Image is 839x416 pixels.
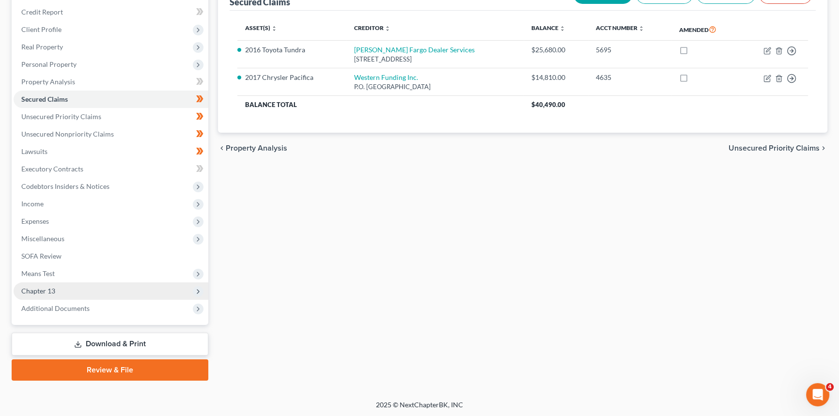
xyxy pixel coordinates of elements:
[245,73,339,82] li: 2017 Chrysler Pacifica
[218,144,226,152] i: chevron_left
[729,144,820,152] span: Unsecured Priority Claims
[14,247,208,265] a: SOFA Review
[21,217,49,225] span: Expenses
[354,73,418,81] a: Western Funding Inc.
[21,95,68,103] span: Secured Claims
[271,26,277,31] i: unfold_more
[21,165,83,173] span: Executory Contracts
[14,143,208,160] a: Lawsuits
[21,147,47,155] span: Lawsuits
[21,200,44,208] span: Income
[354,24,390,31] a: Creditor unfold_more
[237,96,524,113] th: Balance Total
[596,45,664,55] div: 5695
[21,77,75,86] span: Property Analysis
[226,144,287,152] span: Property Analysis
[638,26,644,31] i: unfold_more
[245,45,339,55] li: 2016 Toyota Tundra
[596,24,644,31] a: Acct Number unfold_more
[671,18,740,41] th: Amended
[385,26,390,31] i: unfold_more
[12,333,208,355] a: Download & Print
[245,24,277,31] a: Asset(s) unfold_more
[21,25,62,33] span: Client Profile
[354,82,516,92] div: P.O. [GEOGRAPHIC_DATA]
[21,60,77,68] span: Personal Property
[21,43,63,51] span: Real Property
[729,144,827,152] button: Unsecured Priority Claims chevron_right
[596,73,664,82] div: 4635
[21,304,90,312] span: Additional Documents
[14,125,208,143] a: Unsecured Nonpriority Claims
[218,144,287,152] button: chevron_left Property Analysis
[531,24,565,31] a: Balance unfold_more
[21,252,62,260] span: SOFA Review
[14,3,208,21] a: Credit Report
[21,112,101,121] span: Unsecured Priority Claims
[21,130,114,138] span: Unsecured Nonpriority Claims
[826,383,834,391] span: 4
[21,269,55,277] span: Means Test
[14,160,208,178] a: Executory Contracts
[531,45,580,55] div: $25,680.00
[14,73,208,91] a: Property Analysis
[21,8,63,16] span: Credit Report
[14,108,208,125] a: Unsecured Priority Claims
[21,234,64,243] span: Miscellaneous
[806,383,829,406] iframe: Intercom live chat
[21,182,109,190] span: Codebtors Insiders & Notices
[531,73,580,82] div: $14,810.00
[820,144,827,152] i: chevron_right
[12,359,208,381] a: Review & File
[354,46,475,54] a: [PERSON_NAME] Fargo Dealer Services
[14,91,208,108] a: Secured Claims
[531,101,565,108] span: $40,490.00
[559,26,565,31] i: unfold_more
[21,287,55,295] span: Chapter 13
[354,55,516,64] div: [STREET_ADDRESS]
